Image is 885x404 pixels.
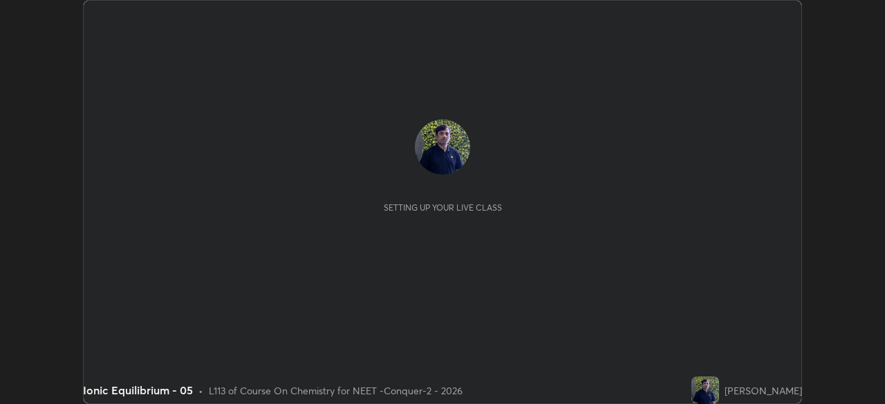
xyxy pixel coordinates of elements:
div: Setting up your live class [384,202,502,213]
div: • [198,383,203,398]
div: Ionic Equilibrium - 05 [83,382,193,398]
img: 924660acbe704701a98f0fe2bdf2502a.jpg [415,119,470,175]
div: [PERSON_NAME] [725,383,802,398]
div: L113 of Course On Chemistry for NEET -Conquer-2 - 2026 [209,383,463,398]
img: 924660acbe704701a98f0fe2bdf2502a.jpg [691,376,719,404]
